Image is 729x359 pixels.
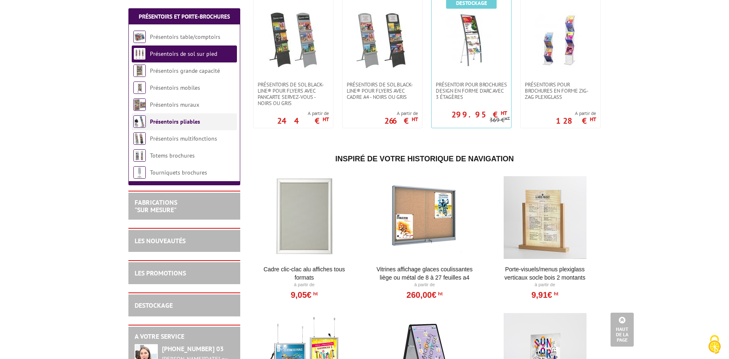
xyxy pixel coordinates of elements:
img: Présentoirs mobiles [133,81,146,94]
img: Cookies (fenêtre modale) [704,334,725,355]
sup: HT [412,116,418,123]
sup: HT [505,115,510,121]
a: LES NOUVEAUTÉS [135,237,186,245]
img: Présentoirs muraux [133,98,146,111]
img: Présentoirs de sol Black-Line® pour flyers avec cadre A4 - Noirs ou Gris [353,11,411,69]
a: Présentoirs multifonctions [150,135,217,142]
a: Présentoirs de sol sur pied [150,50,217,57]
strong: [PHONE_NUMBER] 03 [162,345,224,353]
sup: HT [311,291,318,297]
sup: HT [501,110,507,117]
p: 244 € [277,118,329,123]
span: Présentoirs de sol Black-Line® pour flyers avec pancarte Servez-vous - Noirs ou gris [258,81,329,106]
a: DESTOCKAGE [135,301,173,309]
button: Cookies (fenêtre modale) [700,331,729,359]
p: 128 € [556,118,596,123]
a: Présentoirs et Porte-brochures [139,13,230,20]
a: Présentoirs table/comptoirs [150,33,220,41]
img: Présentoirs de sol sur pied [133,48,146,60]
sup: HT [552,291,558,297]
img: Tourniquets brochures [133,166,146,179]
sup: HT [590,116,596,123]
p: À partir de [253,282,355,288]
span: A partir de [384,110,418,117]
a: 9,91€HT [531,292,558,297]
a: Présentoirs de sol Black-Line® pour flyers avec pancarte Servez-vous - Noirs ou gris [253,81,333,106]
a: Cadre Clic-Clac Alu affiches tous formats [253,265,355,282]
a: Totems brochures [150,152,195,159]
a: 260,00€HT [406,292,442,297]
a: Présentoirs mobiles [150,84,200,91]
sup: HT [437,291,443,297]
a: Vitrines affichage glaces coulissantes liège ou métal de 8 à 27 feuilles A4 [374,265,476,282]
a: Présentoirs pliables [150,118,200,125]
a: 9,05€HT [291,292,318,297]
p: 266 € [384,118,418,123]
img: Totems brochures [133,149,146,162]
a: Porte-Visuels/Menus Plexiglass Verticaux Socle Bois 2 Montants [494,265,596,282]
span: Inspiré de votre historique de navigation [335,155,514,163]
a: FABRICATIONS"Sur Mesure" [135,198,177,214]
a: Présentoirs muraux [150,101,199,108]
img: Présentoir pour brochures design en forme d'arc avec 3 étagères [442,11,500,69]
img: Présentoirs multifonctions [133,132,146,145]
sup: HT [323,116,329,123]
a: Présentoirs de sol Black-Line® pour flyers avec cadre A4 - Noirs ou Gris [343,81,422,100]
a: Tourniquets brochures [150,169,207,176]
span: Présentoirs de sol Black-Line® pour flyers avec cadre A4 - Noirs ou Gris [347,81,418,100]
img: Présentoirs pour brochures en forme Zig-Zag Plexiglass [531,11,589,69]
p: À partir de [494,282,596,288]
img: Présentoirs table/comptoirs [133,31,146,43]
span: A partir de [277,110,329,117]
p: 369 € [490,117,510,123]
a: Présentoir pour brochures design en forme d'arc avec 3 étagères [432,81,511,100]
a: Présentoirs grande capacité [150,67,220,74]
span: A partir de [556,110,596,117]
a: Présentoirs pour brochures en forme Zig-Zag Plexiglass [521,81,600,100]
img: Présentoirs de sol Black-Line® pour flyers avec pancarte Servez-vous - Noirs ou gris [264,11,322,69]
a: LES PROMOTIONS [135,269,186,277]
p: 299.95 € [451,112,507,117]
span: Présentoir pour brochures design en forme d'arc avec 3 étagères [436,81,507,100]
p: À partir de [374,282,476,288]
span: Présentoirs pour brochures en forme Zig-Zag Plexiglass [525,81,596,100]
a: Haut de la page [611,313,634,347]
img: Présentoirs grande capacité [133,65,146,77]
img: Présentoirs pliables [133,115,146,128]
h2: A votre service [135,333,234,340]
